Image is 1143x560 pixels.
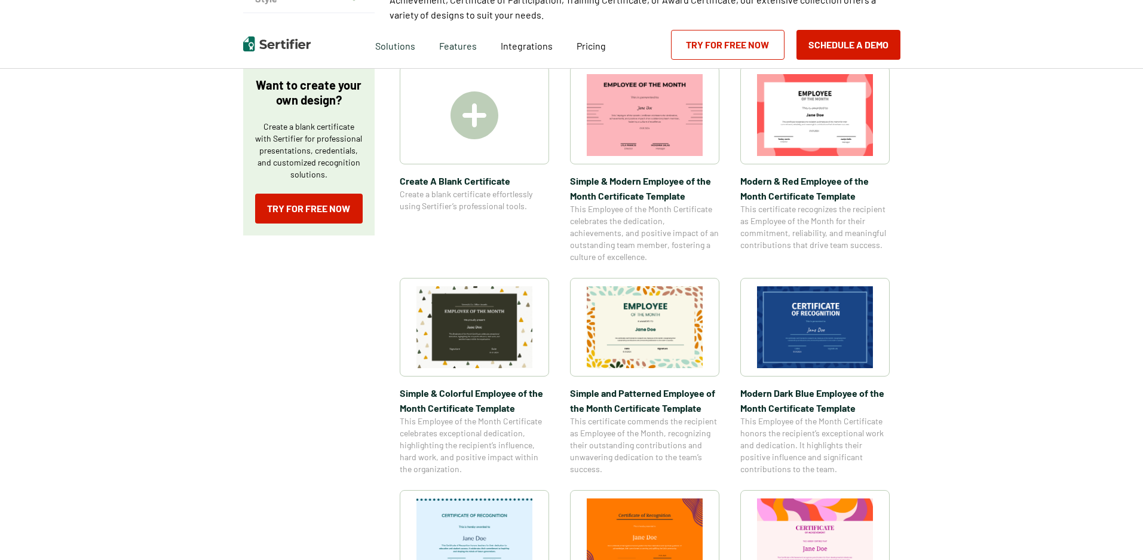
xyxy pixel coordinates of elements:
[400,415,549,475] span: This Employee of the Month Certificate celebrates exceptional dedication, highlighting the recipi...
[740,203,890,251] span: This certificate recognizes the recipient as Employee of the Month for their commitment, reliabil...
[577,40,606,51] span: Pricing
[570,66,719,263] a: Simple & Modern Employee of the Month Certificate TemplateSimple & Modern Employee of the Month C...
[255,194,363,224] a: Try for Free Now
[577,37,606,52] a: Pricing
[587,286,703,368] img: Simple and Patterned Employee of the Month Certificate Template
[570,385,719,415] span: Simple and Patterned Employee of the Month Certificate Template
[570,415,719,475] span: This certificate commends the recipient as Employee of the Month, recognizing their outstanding c...
[400,278,549,475] a: Simple & Colorful Employee of the Month Certificate TemplateSimple & Colorful Employee of the Mon...
[1083,503,1143,560] iframe: Chat Widget
[587,74,703,156] img: Simple & Modern Employee of the Month Certificate Template
[740,278,890,475] a: Modern Dark Blue Employee of the Month Certificate TemplateModern Dark Blue Employee of the Month...
[439,37,477,52] span: Features
[570,173,719,203] span: Simple & Modern Employee of the Month Certificate Template
[451,91,498,139] img: Create A Blank Certificate
[740,173,890,203] span: Modern & Red Employee of the Month Certificate Template
[740,415,890,475] span: This Employee of the Month Certificate honors the recipient’s exceptional work and dedication. It...
[400,188,549,212] span: Create a blank certificate effortlessly using Sertifier’s professional tools.
[400,385,549,415] span: Simple & Colorful Employee of the Month Certificate Template
[255,78,363,108] p: Want to create your own design?
[757,286,873,368] img: Modern Dark Blue Employee of the Month Certificate Template
[255,121,363,180] p: Create a blank certificate with Sertifier for professional presentations, credentials, and custom...
[740,385,890,415] span: Modern Dark Blue Employee of the Month Certificate Template
[243,36,311,51] img: Sertifier | Digital Credentialing Platform
[501,40,553,51] span: Integrations
[400,173,549,188] span: Create A Blank Certificate
[416,286,532,368] img: Simple & Colorful Employee of the Month Certificate Template
[243,13,375,42] button: Color
[740,66,890,263] a: Modern & Red Employee of the Month Certificate TemplateModern & Red Employee of the Month Certifi...
[757,74,873,156] img: Modern & Red Employee of the Month Certificate Template
[501,37,553,52] a: Integrations
[570,203,719,263] span: This Employee of the Month Certificate celebrates the dedication, achievements, and positive impa...
[375,37,415,52] span: Solutions
[671,30,785,60] a: Try for Free Now
[570,278,719,475] a: Simple and Patterned Employee of the Month Certificate TemplateSimple and Patterned Employee of t...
